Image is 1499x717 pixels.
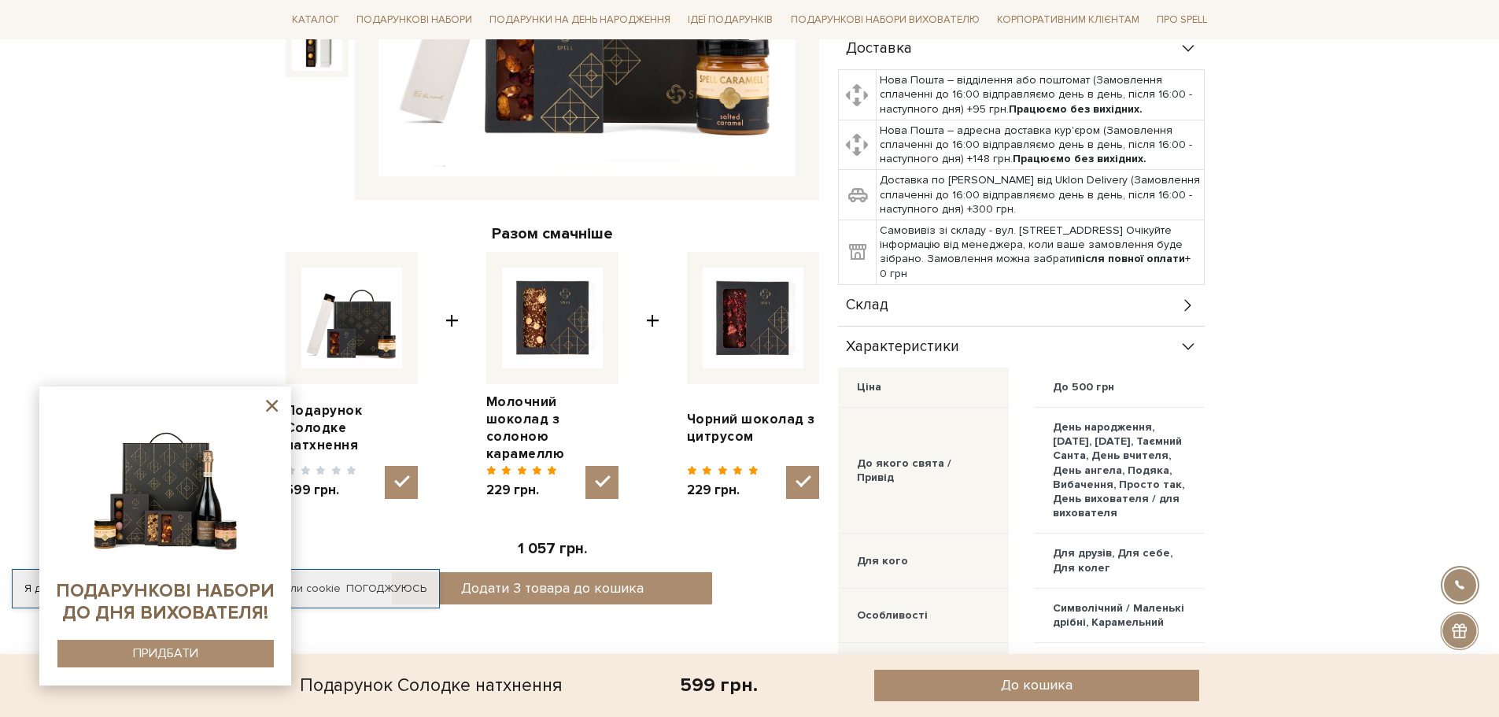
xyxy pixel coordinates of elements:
a: Подарунки на День народження [483,8,677,32]
div: До 500 грн [1053,380,1114,394]
div: 599 грн. [680,673,758,697]
a: Корпоративним клієнтам [991,6,1146,33]
span: 229 грн. [486,482,558,499]
span: Склад [846,298,888,312]
b: після повної оплати [1076,252,1185,265]
a: Ідеї подарунків [681,8,779,32]
div: Для кого [857,554,908,568]
div: Разом смачніше [286,224,819,244]
div: День народження, [DATE], [DATE], Таємний Санта, День вчителя, День ангела, Подяка, Вибачення, Про... [1053,420,1186,520]
a: Погоджуюсь [346,582,426,596]
span: + [445,252,459,500]
img: Подарунок Солодке натхнення [292,20,342,70]
div: Подарунок Солодке натхнення [300,670,563,701]
span: 229 грн. [687,482,759,499]
a: Подарункові набори [350,8,478,32]
a: Чорний шоколад з цитрусом [687,411,819,445]
button: До кошика [874,670,1199,701]
span: До кошика [1001,676,1073,694]
a: Каталог [286,8,345,32]
td: Самовивіз зі складу - вул. [STREET_ADDRESS] Очікуйте інформацію від менеджера, коли ваше замовлен... [877,220,1205,285]
div: Ціна [857,380,881,394]
span: + [646,252,659,500]
a: Подарунок Солодке натхнення [286,402,418,454]
b: Працюємо без вихідних. [1009,102,1143,116]
div: Символічний / Маленькі дрібні, Карамельний [1053,601,1186,630]
button: Додати 3 товара до кошика [392,572,712,604]
td: Нова Пошта – відділення або поштомат (Замовлення сплаченні до 16:00 відправляємо день в день, піс... [877,70,1205,120]
img: Подарунок Солодке натхнення [301,268,402,368]
span: 599 грн. [286,482,357,499]
a: Молочний шоколад з солоною карамеллю [486,394,618,463]
div: Для друзів, Для себе, Для колег [1053,546,1186,575]
div: Особливості [857,608,928,623]
span: Характеристики [846,340,959,354]
div: До якого свята / Привід [857,456,990,485]
div: Я дозволяю [DOMAIN_NAME] використовувати [13,582,439,596]
span: Доставка [846,42,912,56]
img: Молочний шоколад з солоною карамеллю [502,268,603,368]
b: Працюємо без вихідних. [1013,152,1146,165]
span: 1 057 грн. [518,540,587,558]
a: Про Spell [1150,8,1213,32]
a: файли cookie [269,582,341,595]
td: Доставка по [PERSON_NAME] від Uklon Delivery (Замовлення сплаченні до 16:00 відправляємо день в д... [877,170,1205,220]
a: Подарункові набори вихователю [785,6,986,33]
img: Чорний шоколад з цитрусом [703,268,803,368]
td: Нова Пошта – адресна доставка кур'єром (Замовлення сплаченні до 16:00 відправляємо день в день, п... [877,120,1205,170]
